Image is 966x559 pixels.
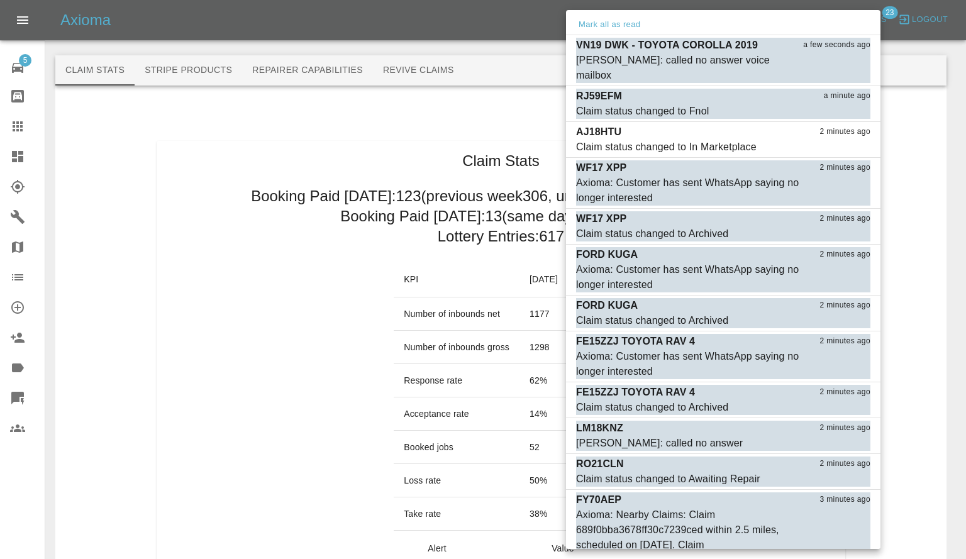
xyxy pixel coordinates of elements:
[819,458,870,470] span: 2 minutes ago
[576,140,757,155] div: Claim status changed to In Marketplace
[576,160,626,175] p: WF17 XPP
[819,213,870,225] span: 2 minutes ago
[819,299,870,312] span: 2 minutes ago
[824,90,870,102] span: a minute ago
[576,436,743,451] div: [PERSON_NAME]: called no answer
[576,247,638,262] p: FORD KUGA
[819,162,870,174] span: 2 minutes ago
[576,175,808,206] div: Axioma: Customer has sent WhatsApp saying no longer interested
[576,262,808,292] div: Axioma: Customer has sent WhatsApp saying no longer interested
[576,421,623,436] p: LM18KNZ
[576,400,728,415] div: Claim status changed to Archived
[576,298,638,313] p: FORD KUGA
[576,472,760,487] div: Claim status changed to Awaiting Repair
[576,104,709,119] div: Claim status changed to Fnol
[819,248,870,261] span: 2 minutes ago
[576,38,758,53] p: VN19 DWK - TOYOTA COROLLA 2019
[576,125,621,140] p: AJ18HTU
[576,226,728,241] div: Claim status changed to Archived
[576,349,808,379] div: Axioma: Customer has sent WhatsApp saying no longer interested
[576,211,626,226] p: WF17 XPP
[576,457,624,472] p: RO21CLN
[576,313,728,328] div: Claim status changed to Archived
[576,89,622,104] p: RJ59EFM
[819,422,870,434] span: 2 minutes ago
[819,335,870,348] span: 2 minutes ago
[819,126,870,138] span: 2 minutes ago
[576,385,695,400] p: FE15ZZJ TOYOTA RAV 4
[576,53,808,83] div: [PERSON_NAME]: called no answer voice mailbox
[819,494,870,506] span: 3 minutes ago
[576,18,643,32] button: Mark all as read
[819,386,870,399] span: 2 minutes ago
[576,492,621,507] p: FY70AEP
[576,334,695,349] p: FE15ZZJ TOYOTA RAV 4
[803,39,870,52] span: a few seconds ago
